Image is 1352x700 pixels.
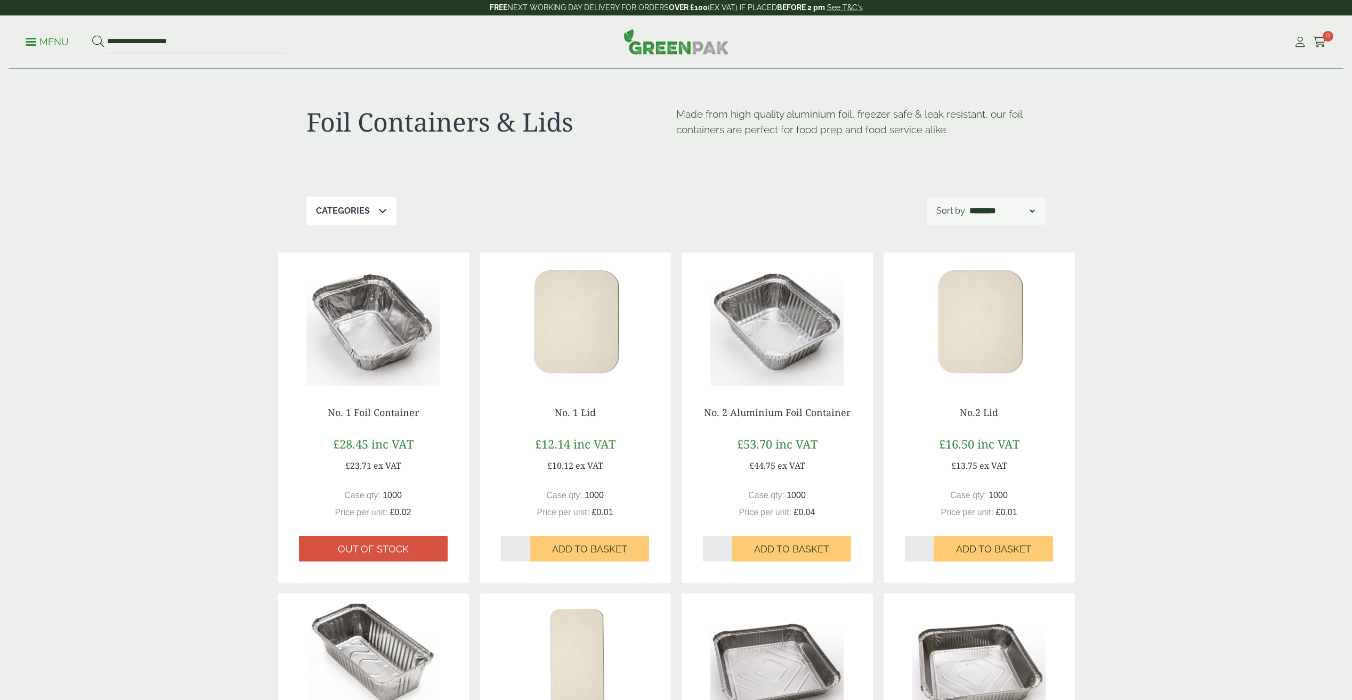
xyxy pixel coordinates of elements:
a: No.2 Lid [960,406,998,419]
a: No. 1 Lid [555,406,596,419]
span: £44.75 [749,460,775,471]
a: No. 2 Aluminium Foil Container [704,406,851,419]
span: 0 [1323,31,1333,42]
button: Add to Basket [530,536,649,561]
p: Menu [26,36,69,48]
strong: OVER £100 [669,3,708,12]
img: No.1 Foil Container [278,253,469,386]
a: Out of stock [299,536,448,561]
p: Made from high quality aluminium foil, freezer safe & leak resistant, our foil containers are per... [676,107,1046,137]
span: Add to Basket [552,543,627,555]
span: Add to Basket [754,543,829,555]
span: £0.04 [794,508,815,517]
span: Case qty: [950,491,986,500]
span: Price per unit: [537,508,589,517]
span: £12.14 [535,436,570,452]
i: Cart [1313,37,1326,47]
span: inc VAT [573,436,616,452]
span: £23.71 [345,460,371,471]
span: £28.45 [333,436,368,452]
span: Out of stock [338,543,409,555]
span: 1000 [383,491,402,500]
h1: Foil Containers & Lids [306,107,676,137]
span: £0.01 [996,508,1017,517]
span: Add to Basket [956,543,1031,555]
i: My Account [1293,37,1307,47]
span: 1000 [989,491,1008,500]
img: 0810POLY-High [884,253,1075,386]
select: Shop order [967,205,1037,217]
span: ex VAT [576,460,603,471]
img: GreenPak Supplies [624,29,729,54]
span: 1000 [787,491,806,500]
span: Price per unit: [335,508,387,517]
span: ex VAT [374,460,401,471]
span: ex VAT [778,460,805,471]
span: £13.75 [951,460,977,471]
span: £10.12 [547,460,573,471]
button: Add to Basket [732,536,851,561]
span: Case qty: [748,491,784,500]
strong: BEFORE 2 pm [777,3,825,12]
span: £0.01 [592,508,613,517]
strong: FREE [490,3,507,12]
span: Price per unit: [941,508,993,517]
span: inc VAT [775,436,817,452]
p: Sort by [936,205,965,217]
a: Menu [26,36,69,46]
span: £53.70 [737,436,772,452]
span: £16.50 [939,436,974,452]
a: 0 [1313,34,1326,50]
span: ex VAT [979,460,1007,471]
span: inc VAT [977,436,1019,452]
a: No. 1 Foil Container [328,406,419,419]
span: 1000 [585,491,604,500]
button: Add to Basket [934,536,1053,561]
img: 0810POLY-High [480,253,671,386]
span: £0.02 [390,508,411,517]
a: See T&C's [827,3,863,12]
span: Case qty: [546,491,582,500]
span: Price per unit: [739,508,791,517]
span: inc VAT [371,436,414,452]
span: Case qty: [344,491,380,500]
img: NO 2 [682,253,873,386]
p: Categories [316,205,370,217]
